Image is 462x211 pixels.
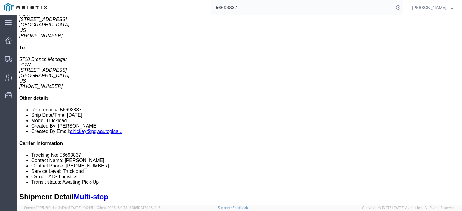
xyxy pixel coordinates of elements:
[17,15,462,205] iframe: FS Legacy Container
[412,4,446,11] span: Jesse Jordan
[211,0,394,15] input: Search for shipment number, reference number
[4,3,47,12] img: logo
[24,206,94,209] span: Server: 2025.18.0-daa1fe12ee7
[412,4,454,11] button: [PERSON_NAME]
[71,206,94,209] span: [DATE] 10:04:51
[97,206,161,209] span: Client: 2025.18.0-7346316
[362,205,455,210] span: Copyright © [DATE]-[DATE] Agistix Inc., All Rights Reserved
[233,206,248,209] a: Feedback
[137,206,161,209] span: [DATE] 08:10:16
[218,206,233,209] a: Support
